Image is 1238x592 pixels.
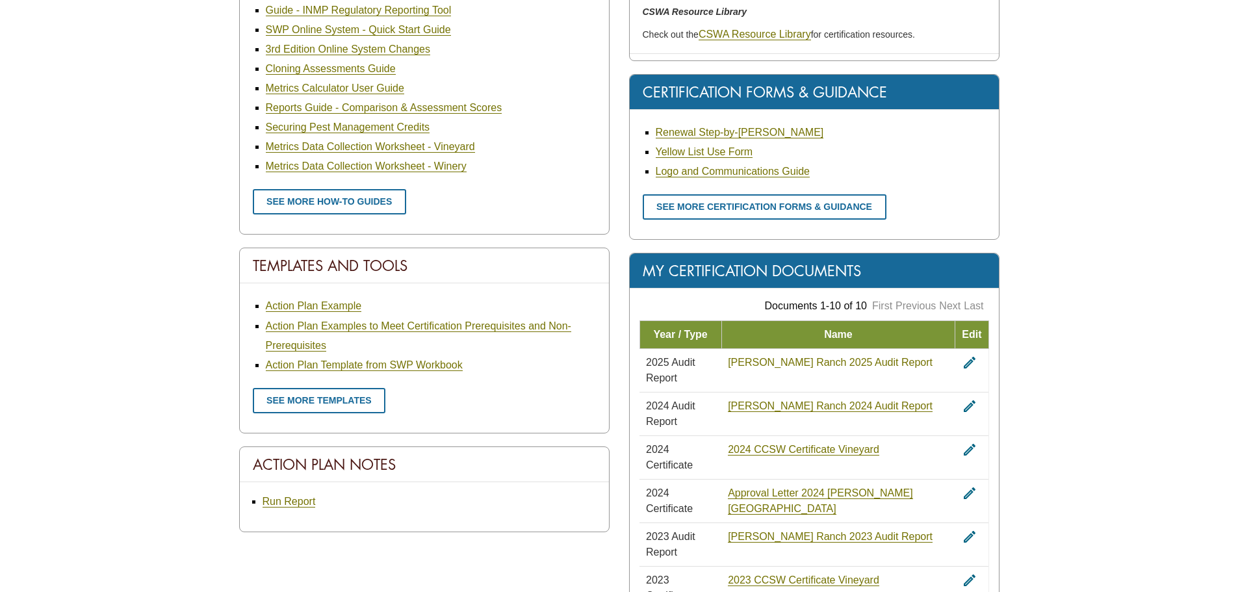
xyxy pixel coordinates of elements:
a: edit [962,357,977,368]
a: Action Plan Template from SWP Workbook [266,359,463,371]
span: 2024 Certificate [646,444,693,470]
a: [PERSON_NAME] Ranch 2024 Audit Report [728,400,933,412]
span: 2025 Audit Report [646,357,695,383]
span: 2024 Certificate [646,487,693,514]
em: CSWA Resource Library [643,6,747,17]
a: [PERSON_NAME] Ranch 2023 Audit Report [728,531,933,543]
a: Yellow List Use Form [656,146,753,158]
a: Next [939,300,961,311]
a: [PERSON_NAME] Ranch 2025 Audit Report [728,357,933,368]
a: Cloning Assessments Guide [266,63,396,75]
a: edit [962,531,977,542]
a: edit [962,574,977,586]
a: edit [962,400,977,411]
span: Documents 1-10 of 10 [765,300,867,311]
a: CSWA Resource Library [699,29,811,40]
div: Templates And Tools [240,248,609,283]
a: edit [962,487,977,498]
a: Action Plan Examples to Meet Certification Prerequisites and Non-Prerequisites [266,320,571,352]
a: Last [964,300,983,311]
a: SWP Online System - Quick Start Guide [266,24,451,36]
span: 2024 Audit Report [646,400,695,427]
a: Guide - INMP Regulatory Reporting Tool [266,5,452,16]
div: My Certification Documents [630,253,999,289]
div: Action Plan Notes [240,447,609,482]
a: Metrics Data Collection Worksheet - Vineyard [266,141,475,153]
i: edit [962,573,977,588]
i: edit [962,529,977,545]
a: Previous [896,300,936,311]
i: edit [962,442,977,457]
span: 2023 Audit Report [646,531,695,558]
span: Check out the for certification resources. [643,29,915,40]
a: edit [962,444,977,455]
td: Name [721,320,955,348]
a: Reports Guide - Comparison & Assessment Scores [266,102,502,114]
a: Metrics Calculator User Guide [266,83,404,94]
a: Approval Letter 2024 [PERSON_NAME][GEOGRAPHIC_DATA] [728,487,913,515]
a: 2024 CCSW Certificate Vineyard [728,444,879,456]
a: Logo and Communications Guide [656,166,810,177]
a: Run Report [263,496,316,508]
a: Metrics Data Collection Worksheet - Winery [266,161,467,172]
a: See more how-to guides [253,189,406,214]
div: Certification Forms & Guidance [630,75,999,110]
a: 3rd Edition Online System Changes [266,44,430,55]
i: edit [962,398,977,414]
a: Renewal Step-by-[PERSON_NAME] [656,127,824,138]
i: edit [962,355,977,370]
a: See more templates [253,388,386,413]
a: Action Plan Example [266,300,362,312]
i: edit [962,485,977,501]
td: Edit [955,320,988,348]
a: See more certification forms & guidance [643,194,886,220]
a: First [872,300,892,311]
td: Year / Type [639,320,721,348]
a: Securing Pest Management Credits [266,122,430,133]
a: 2023 CCSW Certificate Vineyard [728,574,879,586]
